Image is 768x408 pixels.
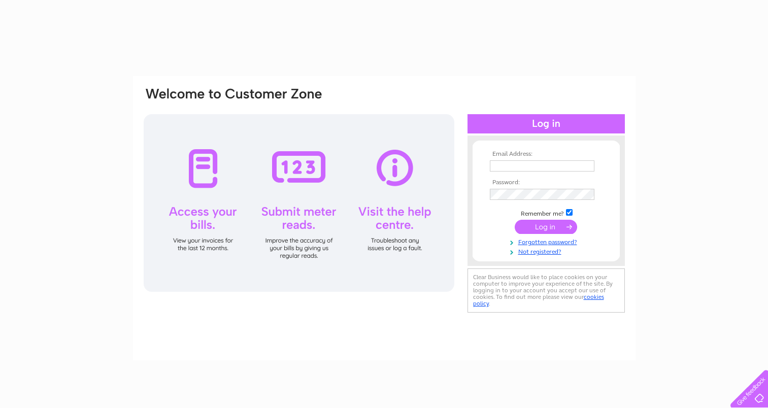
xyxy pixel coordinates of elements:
th: Password: [487,179,605,186]
td: Remember me? [487,208,605,218]
input: Submit [515,220,577,234]
th: Email Address: [487,151,605,158]
div: Clear Business would like to place cookies on your computer to improve your experience of the sit... [468,268,625,313]
a: Forgotten password? [490,236,605,246]
a: cookies policy [473,293,604,307]
a: Not registered? [490,246,605,256]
